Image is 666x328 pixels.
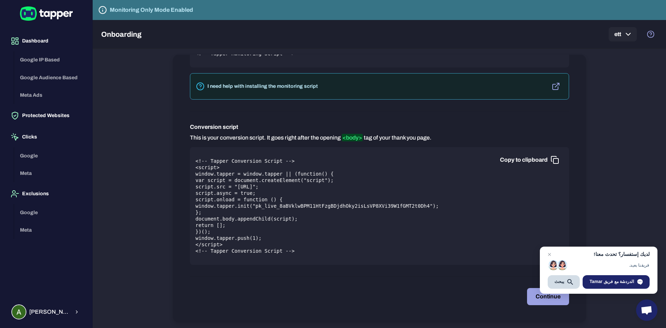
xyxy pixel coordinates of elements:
[6,127,87,147] button: Clicks
[29,308,70,316] span: [PERSON_NAME] elmahmud
[342,134,363,141] span: <body>
[101,30,141,39] h5: Onboarding
[636,299,657,321] div: دردشة مفتوحة
[583,275,650,289] div: الدردشة مع فريق Tamar
[196,158,563,254] pre: <!-- Tapper Conversion Script --> <script> window.tapper = window.tapper || (function() { var scr...
[589,278,634,285] span: الدردشة مع فريق Tamar
[6,184,87,204] button: Exclusions
[548,252,650,257] span: لديك إستفسار؟ تحدث معنا!
[609,27,637,41] button: ett
[494,153,563,167] button: Copy to clipboard
[6,190,87,196] a: Exclusions
[570,263,650,268] span: فريقنا بعيد.
[6,112,87,118] a: Protected Websites
[98,6,107,14] svg: Tapper is not blocking any fraudulent activity for this domain
[190,134,432,141] p: This is your conversion script. It goes right after the opening tag of your thank you page.
[110,6,193,14] h6: Monitoring Only Mode Enabled
[6,106,87,126] button: Protected Websites
[207,83,318,90] p: I need help with installing the monitoring script
[6,133,87,140] a: Clicks
[527,288,569,305] button: Continue
[190,123,432,131] h6: Conversion script
[6,31,87,51] button: Dashboard
[6,302,87,322] button: Ahmed elmahmud[PERSON_NAME] elmahmud
[545,250,554,259] span: إغلاق الدردشة
[548,275,580,289] div: يبحث
[554,278,564,285] span: يبحث
[12,305,26,319] img: Ahmed elmahmud
[6,37,87,44] a: Dashboard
